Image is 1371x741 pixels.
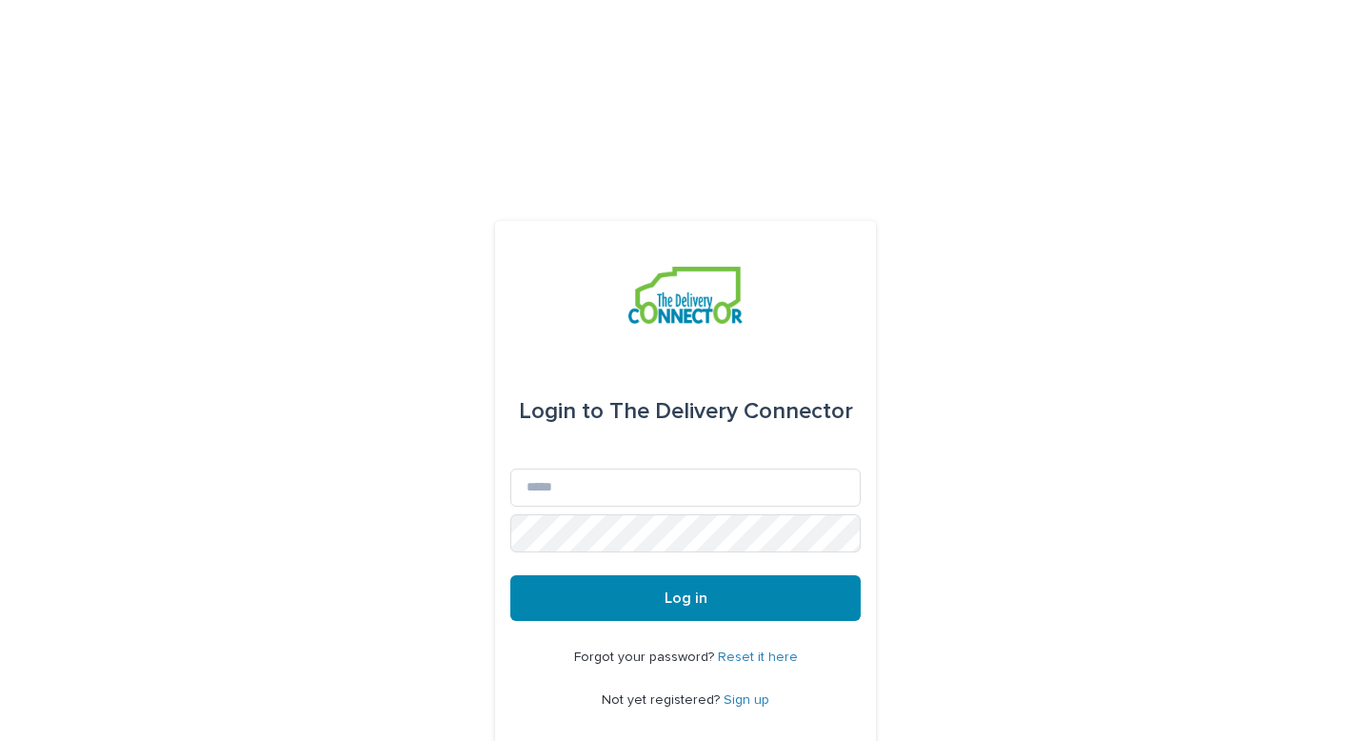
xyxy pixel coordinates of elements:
[628,267,742,324] img: aCWQmA6OSGG0Kwt8cj3c
[519,400,604,423] span: Login to
[718,651,798,664] a: Reset it here
[602,693,724,707] span: Not yet registered?
[510,575,861,621] button: Log in
[574,651,718,664] span: Forgot your password?
[724,693,769,707] a: Sign up
[519,385,853,438] div: The Delivery Connector
[665,591,707,606] span: Log in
